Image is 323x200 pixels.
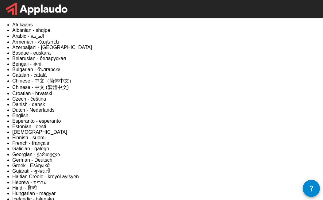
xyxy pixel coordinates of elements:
[12,118,61,124] a: Esperanto - esperanto
[12,22,33,27] a: Afrikaans
[12,152,60,157] a: Georgian - ქართული
[12,61,41,67] a: Bengali - বাংলা
[12,67,60,72] a: Bulgarian - български
[12,85,69,90] a: Chinese - 中文 (繁體中文)
[12,191,56,196] a: Hungarian - magyar
[12,39,59,44] a: Armenian - Հայերէն
[12,56,66,61] a: Belarusian - беларуская
[12,168,51,174] a: Gujarati - ગુજરાતી
[12,45,92,50] a: Azerbaijani - [GEOGRAPHIC_DATA]
[12,129,67,135] a: [DEMOGRAPHIC_DATA]
[12,146,49,151] a: Galician - galego
[12,50,51,56] a: Basque - euskara
[12,174,79,179] a: Haitian Creole - kreyòl ayisyen
[12,135,45,140] a: Finnish - suomi
[12,157,52,163] a: German - Deutsch
[12,78,74,83] a: Chinese - 中文（简体中文）
[12,28,50,33] a: Albanian - shqipe
[12,107,55,113] a: Dutch - Nederlands
[12,163,50,168] a: Greek - Ελληνικά
[12,102,45,107] a: Danish - dansk
[12,72,47,78] a: Catalan - català
[12,96,46,102] a: Czech - čeština
[12,33,44,39] a: Arabic - ‎‫العربية‬‎
[12,91,52,96] a: Croatian - hrvatski
[12,124,46,129] a: Estonian - eesti
[12,180,47,185] a: Hebrew - ‎‫עברית‬‎
[12,140,49,146] a: French - français
[12,185,37,190] a: Hindi - हिन्दी
[12,113,28,118] a: English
